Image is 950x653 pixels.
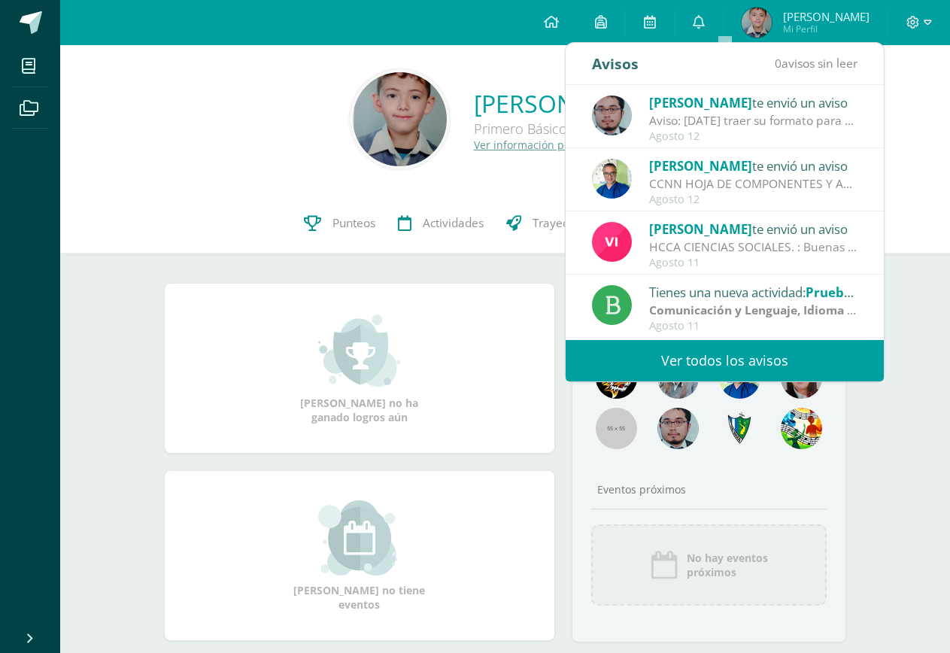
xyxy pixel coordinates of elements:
img: 7cab5f6743d087d6deff47ee2e57ce0d.png [719,408,760,449]
span: Punteos [332,215,375,231]
img: a43eca2235894a1cc1b3d6ce2f11d98a.png [781,408,822,449]
div: Tienes una nueva actividad: [649,282,858,302]
div: te envió un aviso [649,156,858,175]
strong: Comunicación y Lenguaje, Idioma Español [649,302,893,318]
a: Actividades [387,193,495,254]
div: Agosto 11 [649,257,858,269]
div: [PERSON_NAME] no tiene eventos [284,500,435,612]
span: avisos sin leer [775,55,857,71]
div: Agosto 12 [649,130,858,143]
span: [PERSON_NAME] [649,157,752,175]
span: No hay eventos próximos [687,551,768,579]
a: Ver todos los avisos [566,340,884,381]
a: Trayectoria [495,193,604,254]
img: 5fac68162d5e1b6fbd390a6ac50e103d.png [592,96,632,135]
img: event_icon.png [649,550,679,580]
img: achievement_small.png [318,313,400,388]
span: Mi Perfil [783,23,870,35]
div: Agosto 12 [649,193,858,206]
div: [PERSON_NAME] no ha ganado logros aún [284,313,435,424]
img: 692ded2a22070436d299c26f70cfa591.png [592,159,632,199]
span: [PERSON_NAME] [649,220,752,238]
img: 9fd5bdd411ffd2d91acc1cde277c13fe.png [353,72,447,166]
div: Eventos próximos [591,482,827,497]
img: 55x55 [596,408,637,449]
div: CCNN HOJA DE COMPONENTES Y ACTIVIADES IV UNIDAD: TEMAS IV UNIDAD - Método científico - La célula ... [649,175,858,193]
a: [PERSON_NAME] [474,87,661,120]
span: Prueba de logro [806,284,905,301]
span: [PERSON_NAME] [783,9,870,24]
span: [PERSON_NAME] [649,94,752,111]
span: 0 [775,55,782,71]
div: Aviso: Mañana traer su formato para continuar lo del ejercicio de Grecas [649,112,858,129]
img: event_small.png [318,500,400,576]
span: Actividades [423,215,484,231]
img: 202614e4573f8dc58c0c575afb629b9b.png [742,8,772,38]
div: HCCA CIENCIAS SOCIALES. : Buenas tardes a todos, un gusto saludarles. Por este medio envió la HCC... [649,238,858,256]
img: d0e54f245e8330cebada5b5b95708334.png [657,408,699,449]
div: Avisos [592,43,639,84]
div: te envió un aviso [649,219,858,238]
div: te envió un aviso [649,93,858,112]
div: Primero Básico E [474,120,661,138]
a: Ver información personal... [474,138,611,152]
div: | Prueba de Logro [649,302,858,319]
span: Trayectoria [533,215,593,231]
img: bd6d0aa147d20350c4821b7c643124fa.png [592,222,632,262]
a: Punteos [293,193,387,254]
div: Agosto 11 [649,320,858,333]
